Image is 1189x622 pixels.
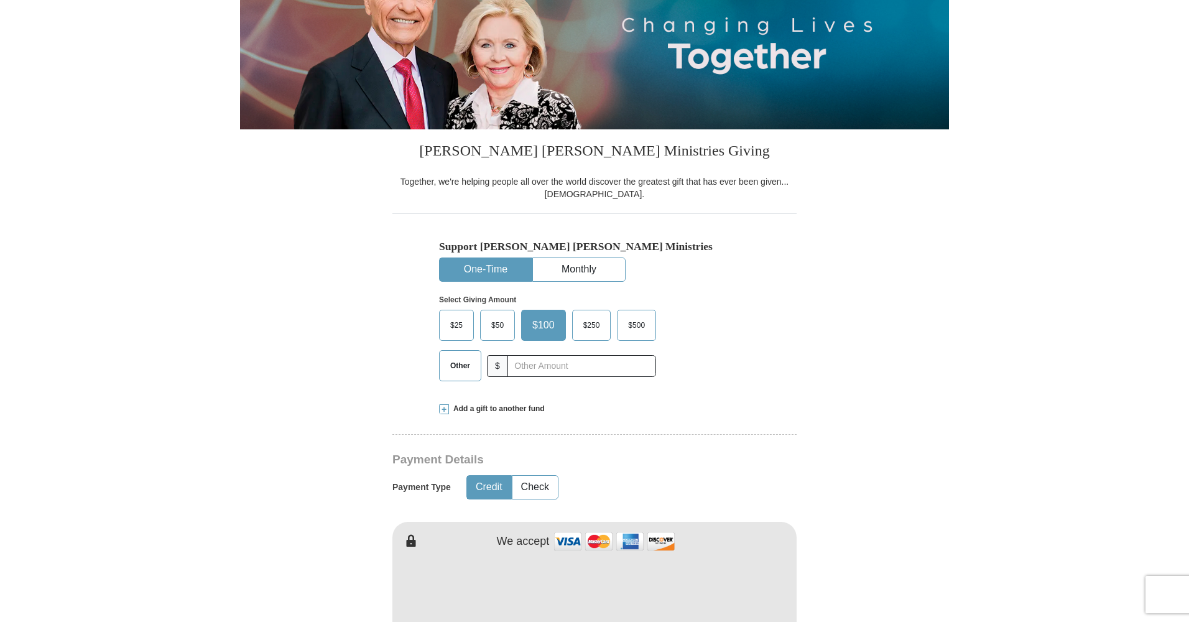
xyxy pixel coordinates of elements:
button: Credit [467,476,511,499]
h5: Support [PERSON_NAME] [PERSON_NAME] Ministries [439,240,750,253]
div: Together, we're helping people all over the world discover the greatest gift that has ever been g... [392,175,797,200]
span: $25 [444,316,469,335]
button: One-Time [440,258,532,281]
h3: [PERSON_NAME] [PERSON_NAME] Ministries Giving [392,129,797,175]
span: $ [487,355,508,377]
input: Other Amount [507,355,656,377]
span: $500 [622,316,651,335]
h4: We accept [497,535,550,549]
strong: Select Giving Amount [439,295,516,304]
span: Add a gift to another fund [449,404,545,414]
h3: Payment Details [392,453,710,467]
span: $50 [485,316,510,335]
span: $250 [577,316,606,335]
img: credit cards accepted [552,528,677,555]
button: Check [512,476,558,499]
h5: Payment Type [392,482,451,493]
span: $100 [526,316,561,335]
span: Other [444,356,476,375]
button: Monthly [533,258,625,281]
